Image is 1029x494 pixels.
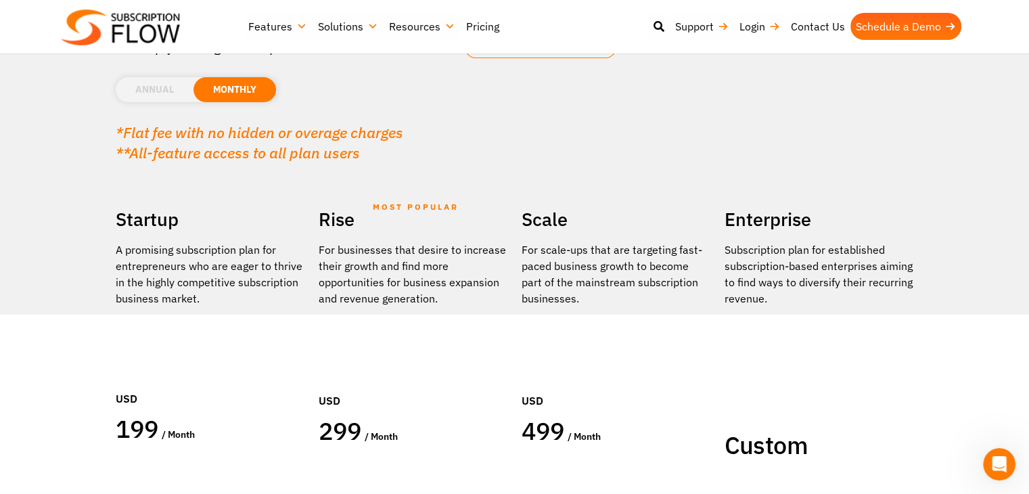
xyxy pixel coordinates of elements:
a: Solutions [313,13,384,40]
a: Contact Us [785,13,850,40]
span: MOST POPULAR [373,192,459,223]
h2: Startup [116,204,305,235]
a: Support [670,13,734,40]
a: Login [734,13,785,40]
span: 499 [522,415,565,447]
div: For businesses that desire to increase their growth and find more opportunities for business expa... [319,242,508,307]
p: Subscription plan for established subscription-based enterprises aiming to find ways to diversify... [725,242,914,307]
div: USD [522,352,711,416]
span: 299 [319,415,362,447]
em: **All-feature access to all plan users [116,143,360,162]
a: Resources [384,13,461,40]
a: Schedule a Demo [850,13,961,40]
span: / month [162,428,195,441]
iframe: Intercom live chat [983,448,1015,480]
div: USD [319,352,508,416]
p: A promising subscription plan for entrepreneurs who are eager to thrive in the highly competitive... [116,242,305,307]
span: / month [568,430,601,443]
img: Subscriptionflow [62,9,180,45]
div: For scale-ups that are targeting fast-paced business growth to become part of the mainstream subs... [522,242,711,307]
h2: Enterprise [725,204,914,235]
li: ANNUAL [116,77,193,102]
a: Features [243,13,313,40]
div: USD [116,350,305,413]
a: Pricing [461,13,505,40]
li: MONTHLY [193,77,276,102]
h2: Rise [319,204,508,235]
em: *Flat fee with no hidden or overage charges [116,122,403,142]
span: / month [365,430,398,443]
span: 199 [116,413,159,445]
h2: Scale [522,204,711,235]
span: Custom [725,429,808,461]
